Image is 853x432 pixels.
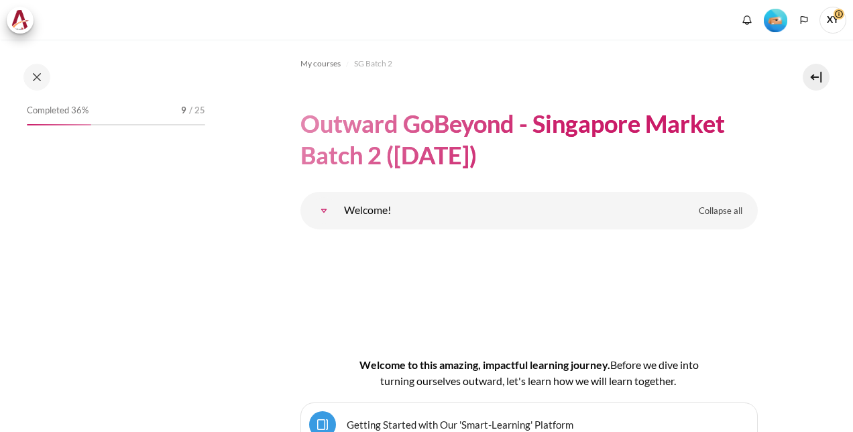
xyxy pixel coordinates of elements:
[819,7,846,34] span: XY
[343,357,715,389] h4: Welcome to this amazing, impactful learning journey.
[347,418,573,431] a: Getting Started with Our 'Smart-Learning' Platform
[689,200,752,223] a: Collapse all
[737,10,757,30] div: Show notification window with no new notifications
[300,108,758,171] h1: Outward GoBeyond - Singapore Market Batch 2 ([DATE])
[354,56,392,72] a: SG Batch 2
[300,58,341,70] span: My courses
[300,56,341,72] a: My courses
[7,7,40,34] a: Architeck Architeck
[699,205,742,218] span: Collapse all
[794,10,814,30] button: Languages
[610,358,617,371] span: B
[758,7,793,32] a: Level #2
[11,10,30,30] img: Architeck
[27,124,91,125] div: 36%
[300,53,758,74] nav: Navigation bar
[354,58,392,70] span: SG Batch 2
[181,104,186,117] span: 9
[310,197,337,224] a: Welcome!
[764,7,787,32] div: Level #2
[819,7,846,34] a: User menu
[764,9,787,32] img: Level #2
[189,104,205,117] span: / 25
[27,104,89,117] span: Completed 36%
